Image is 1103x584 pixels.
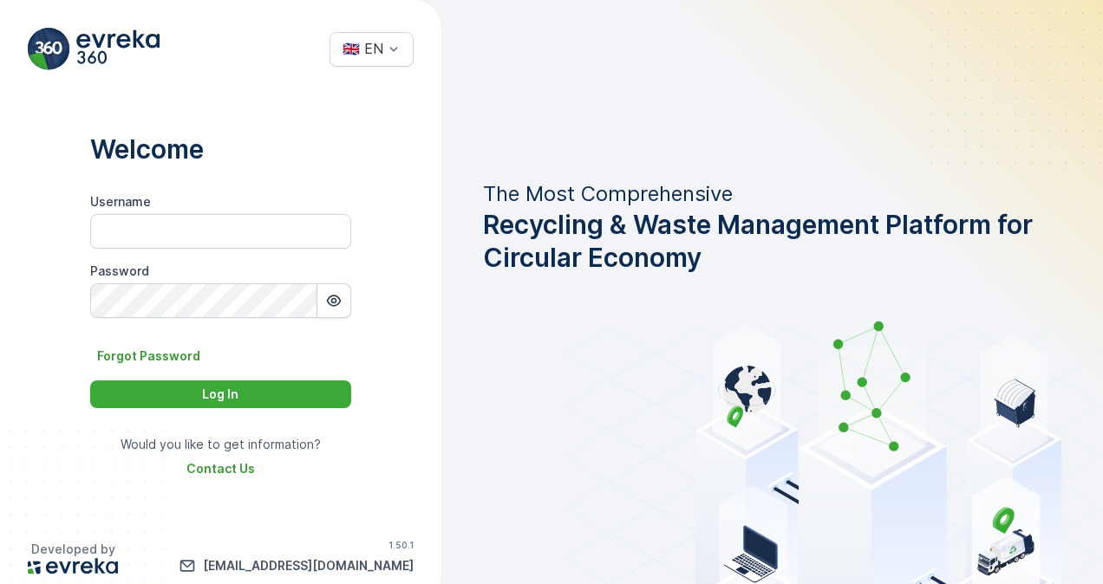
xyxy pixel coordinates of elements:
img: evreka_360_logo [28,28,160,70]
p: The Most Comprehensive [483,180,1061,208]
label: Username [90,194,151,209]
p: [EMAIL_ADDRESS][DOMAIN_NAME] [203,557,414,574]
div: 🇬🇧 EN [343,41,383,56]
p: Welcome [90,133,351,165]
p: Log In [202,386,238,403]
a: info@evreka.co [179,557,414,574]
p: Would you like to get information? [121,436,321,453]
p: Forgot Password [97,347,200,365]
a: Contact Us [186,460,255,477]
p: 1.50.1 [388,540,414,550]
button: Forgot Password [90,346,207,367]
label: Password [90,263,149,278]
span: Recycling & Waste Management Platform for Circular Economy [483,208,1061,274]
button: Log In [90,380,351,408]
